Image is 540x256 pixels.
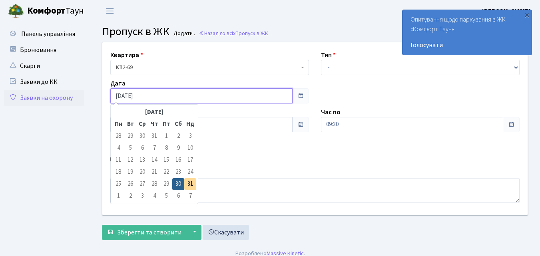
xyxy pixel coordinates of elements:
[160,118,172,130] th: Пт
[160,154,172,166] td: 15
[160,130,172,142] td: 1
[124,154,136,166] td: 12
[148,166,160,178] td: 21
[148,118,160,130] th: Чт
[136,154,148,166] td: 13
[110,60,309,75] span: <b>КТ</b>&nbsp;&nbsp;&nbsp;&nbsp;2-69
[148,142,160,154] td: 7
[110,79,126,88] label: Дата
[4,26,84,42] a: Панель управління
[148,178,160,190] td: 28
[112,142,124,154] td: 4
[160,190,172,202] td: 5
[124,178,136,190] td: 26
[112,166,124,178] td: 18
[116,64,299,71] span: <b>КТ</b>&nbsp;&nbsp;&nbsp;&nbsp;2-69
[184,178,196,190] td: 31
[136,190,148,202] td: 3
[124,166,136,178] td: 19
[112,178,124,190] td: 25
[184,190,196,202] td: 7
[136,178,148,190] td: 27
[172,190,184,202] td: 6
[136,166,148,178] td: 20
[136,142,148,154] td: 6
[124,130,136,142] td: 29
[112,118,124,130] th: Пн
[523,11,531,19] div: ×
[102,225,187,240] button: Зберегти та створити
[4,90,84,106] a: Заявки на охорону
[124,142,136,154] td: 5
[321,50,336,60] label: Тип
[136,130,148,142] td: 30
[199,30,268,37] a: Назад до всіхПропуск в ЖК
[172,154,184,166] td: 16
[172,118,184,130] th: Сб
[172,30,195,37] small: Додати .
[172,130,184,142] td: 2
[203,225,249,240] a: Скасувати
[112,130,124,142] td: 28
[4,58,84,74] a: Скарги
[321,107,341,117] label: Час по
[27,4,66,17] b: Комфорт
[184,118,196,130] th: Нд
[148,130,160,142] td: 31
[148,154,160,166] td: 14
[184,166,196,178] td: 24
[4,74,84,90] a: Заявки до КК
[102,24,169,40] span: Пропуск в ЖК
[100,4,120,18] button: Переключити навігацію
[482,6,530,16] a: [PERSON_NAME]
[148,190,160,202] td: 4
[172,142,184,154] td: 9
[110,50,143,60] label: Квартира
[184,142,196,154] td: 10
[482,7,530,16] b: [PERSON_NAME]
[160,166,172,178] td: 22
[8,3,24,19] img: logo.png
[184,154,196,166] td: 17
[112,190,124,202] td: 1
[403,10,532,55] div: Опитування щодо паркування в ЖК «Комфорт Таун»
[235,30,268,37] span: Пропуск в ЖК
[124,190,136,202] td: 2
[117,228,181,237] span: Зберегти та створити
[172,166,184,178] td: 23
[160,142,172,154] td: 8
[112,154,124,166] td: 11
[136,118,148,130] th: Ср
[116,64,123,71] b: КТ
[4,42,84,58] a: Бронювання
[410,40,524,50] a: Голосувати
[27,4,84,18] span: Таун
[160,178,172,190] td: 29
[184,130,196,142] td: 3
[124,118,136,130] th: Вт
[21,30,75,38] span: Панель управління
[172,178,184,190] td: 30
[124,106,184,118] th: [DATE]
